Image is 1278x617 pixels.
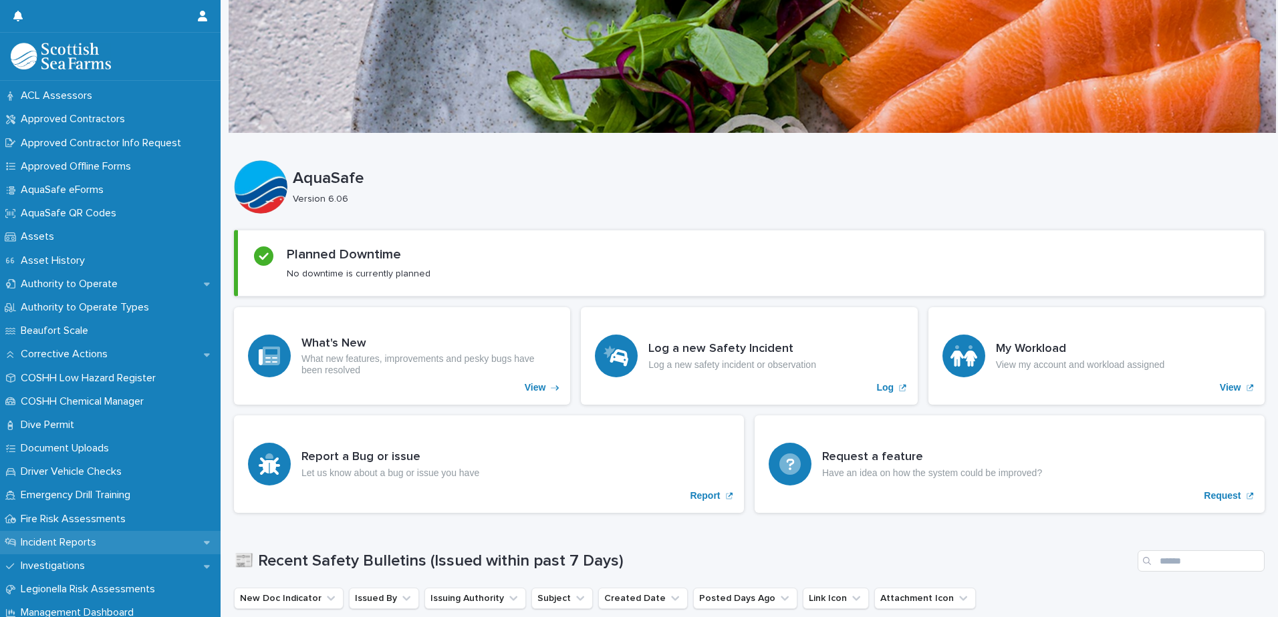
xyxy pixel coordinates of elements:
[822,450,1042,465] h3: Request a feature
[1204,490,1241,501] p: Request
[301,467,479,479] p: Let us know about a bug or issue you have
[234,415,744,513] a: Report
[234,552,1132,571] h1: 📰 Recent Safety Bulletins (Issued within past 7 Days)
[15,325,99,337] p: Beaufort Scale
[15,583,166,596] p: Legionella Risk Assessments
[15,419,85,431] p: Dive Permit
[1220,382,1241,393] p: View
[877,382,894,393] p: Log
[11,43,111,69] img: bPIBxiqnSb2ggTQWdOVV
[690,490,720,501] p: Report
[648,359,816,371] p: Log a new safety incident or observation
[581,307,917,405] a: Log
[293,194,1254,205] p: Version 6.06
[15,89,103,102] p: ACL Assessors
[15,348,118,361] p: Corrective Actions
[15,536,107,549] p: Incident Reports
[598,588,688,609] button: Created Date
[287,268,430,280] p: No downtime is currently planned
[15,278,128,290] p: Authority to Operate
[928,307,1265,405] a: View
[1138,550,1265,572] input: Search
[525,382,546,393] p: View
[234,307,570,405] a: View
[15,513,136,526] p: Fire Risk Assessments
[15,372,166,385] p: COSHH Low Hazard Register
[15,230,65,243] p: Assets
[301,353,556,376] p: What new features, improvements and pesky bugs have been resolved
[822,467,1042,479] p: Have an idea on how the system could be improved?
[287,246,401,262] h2: Planned Downtime
[693,588,797,609] button: Posted Days Ago
[531,588,593,609] button: Subject
[234,588,344,609] button: New Doc Indicator
[15,489,141,501] p: Emergency Drill Training
[349,588,419,609] button: Issued By
[803,588,869,609] button: Link Icon
[755,415,1265,513] a: Request
[424,588,526,609] button: Issuing Authority
[15,465,132,478] p: Driver Vehicle Checks
[301,337,556,351] h3: What's New
[15,254,96,267] p: Asset History
[874,588,976,609] button: Attachment Icon
[15,395,154,408] p: COSHH Chemical Manager
[301,450,479,465] h3: Report a Bug or issue
[996,342,1165,357] h3: My Workload
[648,342,816,357] h3: Log a new Safety Incident
[15,184,114,196] p: AquaSafe eForms
[15,560,96,572] p: Investigations
[15,207,127,220] p: AquaSafe QR Codes
[15,442,120,455] p: Document Uploads
[996,359,1165,371] p: View my account and workload assigned
[15,137,192,150] p: Approved Contractor Info Request
[15,301,160,314] p: Authority to Operate Types
[293,169,1259,188] p: AquaSafe
[15,160,142,173] p: Approved Offline Forms
[15,113,136,126] p: Approved Contractors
